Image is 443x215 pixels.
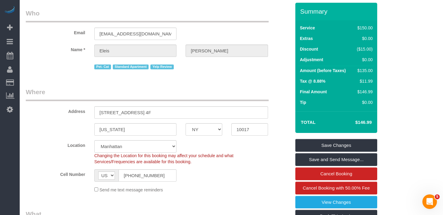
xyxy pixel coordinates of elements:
strong: Total [301,120,316,125]
input: Cell Number [119,169,176,182]
label: Tip [300,99,306,105]
label: Name * [21,45,90,53]
span: Standard Apartment [113,64,149,69]
input: Email [94,28,176,40]
a: Save and Send Message... [295,153,377,166]
input: City [94,123,176,136]
legend: Who [26,9,269,22]
input: Last Name [186,45,268,57]
span: Cancel Booking with 50.00% Fee [303,185,370,190]
legend: Where [26,88,269,101]
div: $0.00 [355,57,373,63]
label: Service [300,25,315,31]
label: Email [21,28,90,36]
label: Adjustment [300,57,323,63]
div: $135.00 [355,68,373,74]
label: Final Amount [300,89,327,95]
label: Tax @ 8.88% [300,78,325,84]
label: Discount [300,46,318,52]
label: Extras [300,35,313,41]
h3: Summary [300,8,374,15]
div: $0.00 [355,35,373,41]
div: $11.99 [355,78,373,84]
h4: $146.99 [337,120,372,125]
label: Amount (before Taxes) [300,68,346,74]
span: Changing the Location for this booking may affect your schedule and what Services/Frequencies are... [94,153,233,164]
a: Cancel Booking [295,167,377,180]
div: $146.99 [355,89,373,95]
label: Address [21,106,90,114]
img: Automaid Logo [4,6,16,15]
input: First Name [94,45,176,57]
span: Send me text message reminders [99,187,163,192]
label: Location [21,140,90,148]
div: $150.00 [355,25,373,31]
span: Yelp Review [150,64,174,69]
label: Cell Number [21,169,90,177]
span: 5 [435,194,440,199]
a: Save Changes [295,139,377,152]
input: Zip Code [231,123,268,136]
div: $0.00 [355,99,373,105]
span: Pet- Cat [94,64,111,69]
div: ($15.00) [355,46,373,52]
iframe: Intercom live chat [422,194,437,209]
a: Cancel Booking with 50.00% Fee [295,182,377,194]
a: View Changes [295,196,377,209]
